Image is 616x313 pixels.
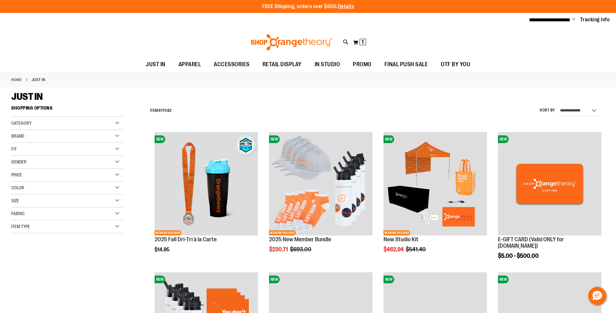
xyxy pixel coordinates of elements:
span: NEW [384,276,394,283]
a: 2025 New Member BundleNEWNETWORK EXCLUSIVE [269,132,373,236]
span: ACCESSORIES [214,57,250,72]
div: product [151,129,261,269]
a: RETAIL DISPLAY [256,57,308,72]
a: FINAL PUSH SALE [378,57,435,72]
span: NEW [498,276,509,283]
a: Home [11,77,22,83]
span: JUST IN [11,91,43,102]
a: APPAREL [172,57,208,72]
span: Gender [11,159,27,164]
strong: JUST IN [32,77,45,83]
a: New Studio KitNEWNETWORK EXCLUSIVE [384,132,487,236]
span: 1 [161,108,162,113]
img: E-GIFT CARD (Valid ONLY for ShopOrangetheory.com) [498,132,601,235]
span: Color [11,185,24,190]
label: Sort By [540,108,555,113]
h2: Items to [150,106,172,116]
span: Category [11,120,31,126]
span: $5.00 - $500.00 [498,253,539,259]
span: IN STUDIO [315,57,340,72]
a: Details [338,4,354,9]
a: IN STUDIO [308,57,347,72]
span: $14.95 [155,247,170,253]
button: Account menu [572,16,575,23]
span: FINAL PUSH SALE [384,57,428,72]
div: product [495,129,605,275]
span: 1 [362,39,364,45]
span: JUST IN [146,57,166,72]
span: NEW [269,276,280,283]
span: NETWORK EXCLUSIVE [384,230,410,235]
span: Fit [11,146,17,151]
span: RETAIL DISPLAY [263,57,302,72]
span: APPAREL [178,57,201,72]
a: Tracking Info [580,16,610,23]
span: NEW [155,135,165,143]
div: product [266,129,376,269]
span: 82 [167,108,172,113]
a: JUST IN [139,57,172,72]
span: OTF BY YOU [441,57,470,72]
span: NEW [384,135,394,143]
button: Hello, have a question? Let’s chat. [588,287,606,305]
span: $230.71 [269,246,289,253]
img: Shop Orangetheory [250,34,333,50]
div: product [380,129,490,269]
span: Brand [11,133,24,139]
span: NEW [269,135,280,143]
a: E-GIFT CARD (Valid ONLY for [DOMAIN_NAME]) [498,236,564,249]
span: Fabric [11,211,25,216]
a: ACCESSORIES [207,57,256,72]
span: NETWORK EXCLUSIVE [269,230,296,235]
img: 2025 Fall Dri-Tri à la Carte [155,132,258,235]
img: New Studio Kit [384,132,487,235]
a: New Studio Kit [384,236,418,243]
span: Price [11,172,22,177]
span: NEW [155,276,165,283]
a: PROMO [346,57,378,72]
span: $462.94 [384,246,405,253]
span: $693.00 [290,246,312,253]
img: 2025 New Member Bundle [269,132,373,235]
a: 2025 Fall Dri-Tri à la Carte [155,236,217,243]
span: NETWORK EXCLUSIVE [155,230,181,235]
span: $541.40 [406,246,427,253]
span: Size [11,198,19,203]
strong: Shopping Options [11,102,123,117]
a: OTF BY YOU [434,57,477,72]
a: 2025 New Member Bundle [269,236,331,243]
a: E-GIFT CARD (Valid ONLY for ShopOrangetheory.com)NEW [498,132,601,236]
p: FREE Shipping, orders over $600. [262,3,354,10]
a: 2025 Fall Dri-Tri à la CarteNEWNETWORK EXCLUSIVE [155,132,258,236]
span: Item Type [11,224,30,229]
span: PROMO [353,57,372,72]
span: NEW [498,135,509,143]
